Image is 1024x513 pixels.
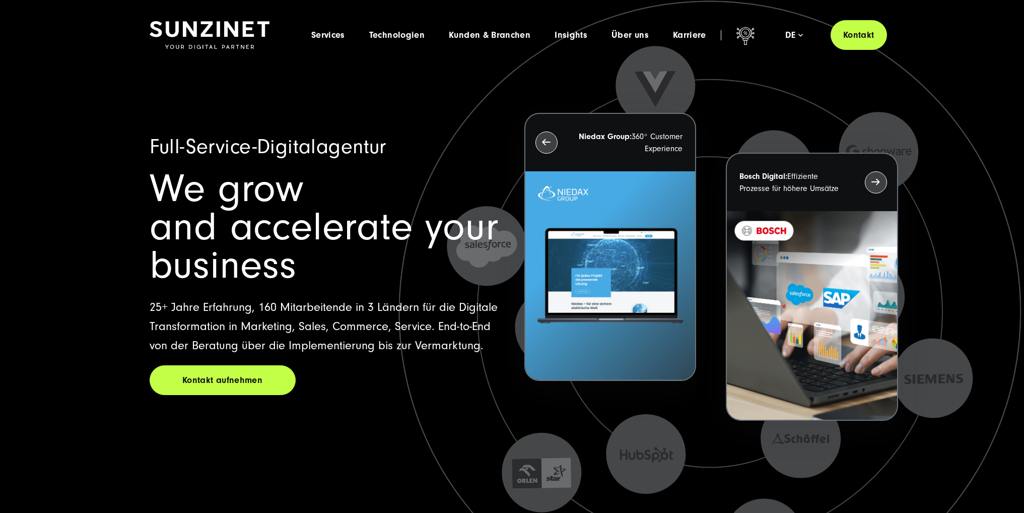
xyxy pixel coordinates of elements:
[785,30,803,40] div: de
[525,171,695,380] img: Letztes Projekt von Niedax. Ein Laptop auf dem die Niedax Website geöffnet ist, auf blauem Hinter...
[150,21,269,49] img: SUNZINET Full Service Digital Agentur
[739,172,787,181] strong: Bosch Digital:
[739,170,846,195] p: Effiziente Prozesse für höhere Umsätze
[311,30,345,40] a: Services
[150,365,296,395] a: Kontakt aufnehmen
[150,166,499,288] span: We grow and accelerate your business
[150,298,500,355] p: 25+ Jahre Erfahrung, 160 Mitarbeitende in 3 Ländern für die Digitale Transformation in Marketing,...
[831,20,887,50] a: Kontakt
[524,113,696,381] button: Niedax Group:360° Customer Experience Letztes Projekt von Niedax. Ein Laptop auf dem die Niedax W...
[726,153,898,421] button: Bosch Digital:Effiziente Prozesse für höhere Umsätze BOSCH - Kundeprojekt - Digital Transformatio...
[555,30,587,40] a: Insights
[611,30,649,40] a: Über uns
[727,211,897,420] img: BOSCH - Kundeprojekt - Digital Transformation Agentur SUNZINET
[369,30,425,40] a: Technologien
[150,135,386,159] span: Full-Service-Digitalagentur
[576,131,682,155] p: 360° Customer Experience
[449,30,530,40] a: Kunden & Branchen
[579,132,632,141] strong: Niedax Group:
[673,30,706,40] a: Karriere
